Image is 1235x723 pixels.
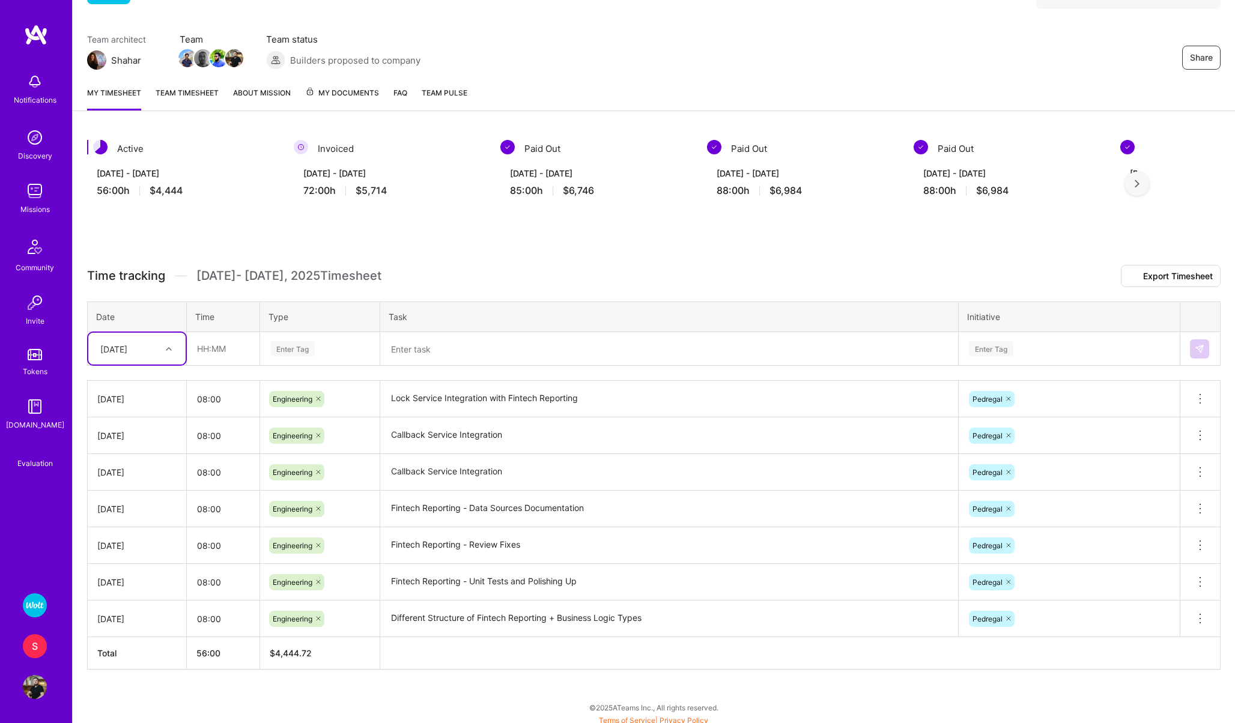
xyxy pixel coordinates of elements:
[211,48,226,68] a: Team Member Avatar
[707,140,899,157] div: Paid Out
[967,310,1171,323] div: Initiative
[88,302,187,332] th: Date
[717,167,890,180] div: [DATE] - [DATE]
[769,184,802,197] span: $6,984
[195,310,251,323] div: Time
[87,86,141,110] a: My timesheet
[1190,52,1213,64] span: Share
[381,565,957,599] textarea: Fintech Reporting - Unit Tests and Polishing Up
[273,468,312,477] span: Engineering
[225,49,243,67] img: Team Member Avatar
[973,614,1003,623] span: Pedregal
[146,55,156,65] i: icon Mail
[187,383,259,415] input: HH:MM
[290,54,420,67] span: Builders proposed to company
[97,466,177,479] div: [DATE]
[210,49,228,67] img: Team Member Avatar
[1120,140,1135,154] img: Paid Out
[1121,265,1221,287] button: Export Timesheet
[87,140,279,157] div: Active
[187,420,259,452] input: HH:MM
[973,395,1003,404] span: Pedregal
[97,613,177,625] div: [DATE]
[20,232,49,261] img: Community
[20,675,50,699] a: User Avatar
[187,456,259,488] input: HH:MM
[28,349,42,360] img: tokens
[195,48,211,68] a: Team Member Avatar
[16,261,54,274] div: Community
[273,614,312,623] span: Engineering
[273,578,312,587] span: Engineering
[23,126,47,150] img: discovery
[87,268,165,283] span: Time tracking
[1129,273,1138,281] i: icon Download
[273,431,312,440] span: Engineering
[97,503,177,515] div: [DATE]
[294,140,486,157] div: Invoiced
[1182,46,1221,70] button: Share
[111,54,141,67] div: Shahar
[294,140,308,154] img: Invoiced
[26,315,44,327] div: Invite
[914,140,928,154] img: Paid Out
[23,675,47,699] img: User Avatar
[273,541,312,550] span: Engineering
[500,140,515,154] img: Paid Out
[381,602,957,636] textarea: Different Structure of Fintech Reporting + Business Logic Types
[23,365,47,378] div: Tokens
[150,184,183,197] span: $4,444
[305,86,379,110] a: My Documents
[24,24,48,46] img: logo
[187,333,259,365] input: HH:MM
[180,48,195,68] a: Team Member Avatar
[97,184,270,197] div: 56:00 h
[381,455,957,489] textarea: Callback Service Integration
[923,184,1096,197] div: 88:00 h
[194,49,212,67] img: Team Member Avatar
[14,94,56,106] div: Notifications
[97,539,177,552] div: [DATE]
[97,576,177,588] div: [DATE]
[973,431,1003,440] span: Pedregal
[305,86,379,100] span: My Documents
[260,302,380,332] th: Type
[226,48,242,68] a: Team Member Avatar
[20,593,50,617] a: Wolt - Fintech: Payments Expansion Team
[273,395,312,404] span: Engineering
[6,419,64,431] div: [DOMAIN_NAME]
[1135,180,1139,188] img: right
[187,603,259,635] input: HH:MM
[17,457,53,470] div: Evaluation
[72,692,1235,722] div: © 2025 ATeams Inc., All rights reserved.
[973,468,1003,477] span: Pedregal
[266,33,420,46] span: Team status
[180,33,242,46] span: Team
[422,88,467,97] span: Team Pulse
[303,184,476,197] div: 72:00 h
[23,70,47,94] img: bell
[187,566,259,598] input: HH:MM
[23,634,47,658] div: S
[381,492,957,526] textarea: Fintech Reporting - Data Sources Documentation
[31,448,40,457] i: icon SelectionTeam
[510,167,683,180] div: [DATE] - [DATE]
[973,541,1003,550] span: Pedregal
[97,429,177,442] div: [DATE]
[23,395,47,419] img: guide book
[510,184,683,197] div: 85:00 h
[422,86,467,110] a: Team Pulse
[156,86,219,110] a: Team timesheet
[973,504,1003,513] span: Pedregal
[87,50,106,70] img: Team Architect
[18,150,52,162] div: Discovery
[500,140,693,157] div: Paid Out
[23,593,47,617] img: Wolt - Fintech: Payments Expansion Team
[976,184,1009,197] span: $6,984
[97,393,177,405] div: [DATE]
[97,167,270,180] div: [DATE] - [DATE]
[356,184,387,197] span: $5,714
[88,637,187,670] th: Total
[380,302,959,332] th: Task
[973,578,1003,587] span: Pedregal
